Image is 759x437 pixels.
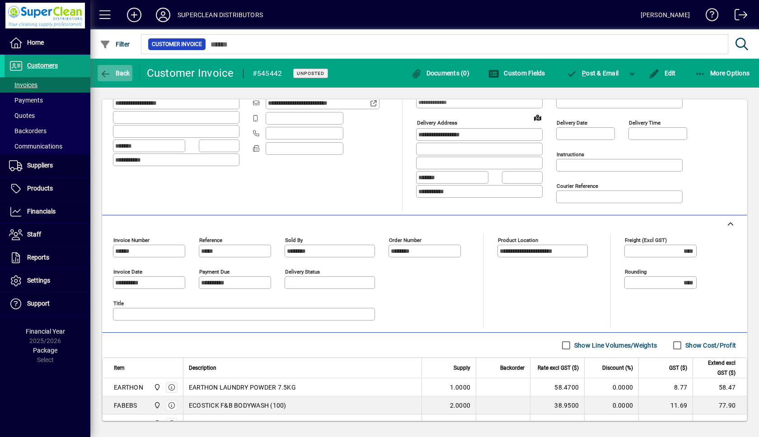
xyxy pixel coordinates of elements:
span: Financials [27,208,56,215]
div: #545442 [253,66,282,81]
span: Extend excl GST ($) [698,358,736,378]
span: Description [189,363,216,373]
div: Customer Invoice [147,66,234,80]
span: Unposted [297,70,324,76]
span: Suppliers [27,162,53,169]
mat-label: Invoice date [113,269,142,275]
mat-label: Invoice number [113,237,150,243]
span: 1.0000 [450,419,471,428]
span: Package [33,347,57,354]
span: Back [100,70,130,77]
a: Products [5,177,90,200]
a: Staff [5,223,90,246]
span: Quotes [9,112,35,119]
a: Knowledge Base [699,2,719,31]
td: 8.77 [638,378,693,396]
span: Discount (%) [602,363,633,373]
span: Documents (0) [411,70,469,77]
button: Post & Email [562,65,623,81]
mat-label: Payment due [199,269,230,275]
td: 11.69 [638,396,693,414]
td: 0.0000 [584,414,638,432]
button: Profile [149,7,178,23]
div: 58.4700 [536,383,579,392]
span: Staff [27,231,41,238]
td: 58.47 [693,378,747,396]
label: Show Line Volumes/Weights [572,341,657,350]
a: Settings [5,270,90,292]
span: Item [114,363,125,373]
span: Communications [9,143,62,150]
mat-label: Delivery status [285,269,320,275]
span: Home [27,39,44,46]
label: Show Cost/Profit [684,341,736,350]
span: More Options [695,70,750,77]
td: 5.84 [638,414,693,432]
span: 2.0000 [450,401,471,410]
span: ECOSTICK F&B COND/SHAMPOO (100) [189,419,304,428]
app-page-header-button: Back [90,65,140,81]
a: Communications [5,139,90,154]
mat-label: Delivery time [629,120,661,126]
mat-label: Title [113,300,124,307]
span: Reports [27,254,49,261]
td: 0.0000 [584,396,638,414]
mat-label: Order number [389,237,422,243]
span: Edit [649,70,676,77]
a: Financials [5,200,90,223]
button: Filter [98,36,132,52]
a: Quotes [5,108,90,123]
a: Support [5,293,90,315]
span: Supply [454,363,470,373]
a: Logout [728,2,748,31]
span: P [582,70,586,77]
a: Invoices [5,77,90,93]
a: Reports [5,246,90,269]
div: EARTHON [114,383,143,392]
span: Payments [9,97,43,104]
button: More Options [693,65,752,81]
button: Back [98,65,132,81]
span: Filter [100,41,130,48]
span: Customer Invoice [152,40,202,49]
span: GST ($) [669,363,687,373]
span: Invoices [9,81,37,88]
mat-label: Reference [199,237,222,243]
span: Products [27,185,53,192]
a: Home [5,32,90,54]
td: 77.90 [693,396,747,414]
span: Superclean Distributors [151,382,162,392]
span: Customers [27,62,58,69]
span: Rate excl GST ($) [538,363,579,373]
a: Payments [5,93,90,108]
div: 38.9500 [536,419,579,428]
a: View on map [530,110,545,125]
mat-label: Freight (excl GST) [625,237,667,243]
mat-label: Rounding [625,269,647,275]
span: Financial Year [26,328,65,335]
mat-label: Delivery date [557,120,587,126]
td: 0.0000 [584,378,638,396]
span: EARTHON LAUNDRY POWDER 7.5KG [189,383,296,392]
span: Settings [27,277,50,284]
button: Custom Fields [486,65,548,81]
div: FABECSS [114,419,141,428]
span: Support [27,300,50,307]
div: SUPERCLEAN DISTRIBUTORS [178,8,263,22]
span: Superclean Distributors [151,418,162,428]
span: ost & Email [567,70,619,77]
div: 38.9500 [536,401,579,410]
span: 1.0000 [450,383,471,392]
mat-label: Sold by [285,237,303,243]
a: Suppliers [5,154,90,177]
div: [PERSON_NAME] [641,8,690,22]
span: Backorders [9,127,47,135]
mat-label: Courier Reference [557,183,598,189]
button: Add [120,7,149,23]
div: FABEBS [114,401,137,410]
span: Backorder [500,363,525,373]
span: ECOSTICK F&B BODYWASH (100) [189,401,286,410]
span: Superclean Distributors [151,400,162,410]
a: Backorders [5,123,90,139]
button: Edit [647,65,678,81]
